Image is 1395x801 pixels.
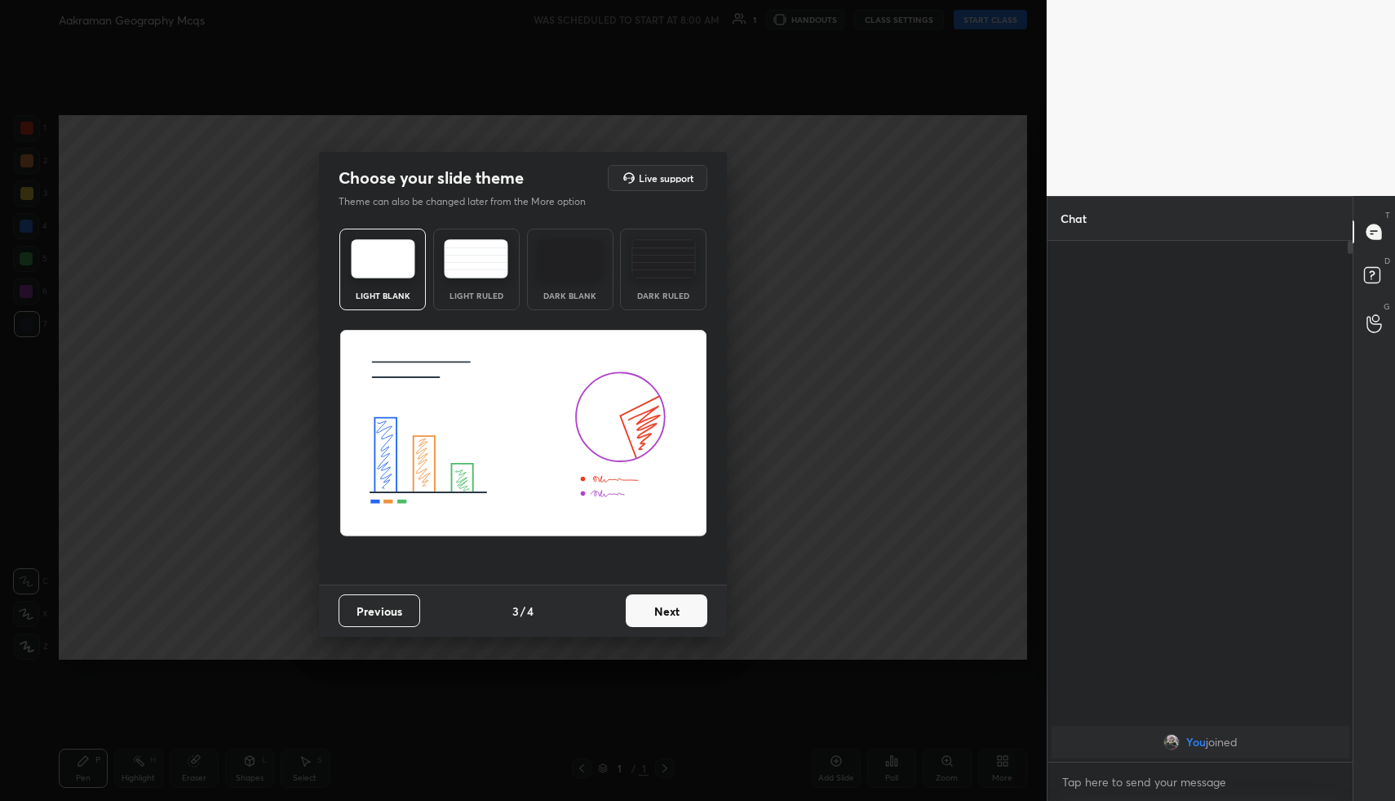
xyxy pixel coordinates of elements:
[1384,255,1390,267] p: D
[444,239,508,278] img: lightRuledTheme.5fabf969.svg
[339,330,707,537] img: lightThemeBanner.fbc32fad.svg
[512,603,519,620] h4: 3
[538,239,602,278] img: darkTheme.f0cc69e5.svg
[1163,734,1180,750] img: 2fdd300d0a60438a9566a832db643c4c.jpg
[626,594,707,627] button: Next
[350,291,415,300] div: Light Blank
[538,291,603,300] div: Dark Blank
[527,603,534,620] h4: 4
[1186,736,1206,749] span: You
[631,291,696,300] div: Dark Ruled
[631,239,696,278] img: darkRuledTheme.de295e13.svg
[351,239,415,278] img: lightTheme.e5ed3b09.svg
[339,167,524,189] h2: Choose your slide theme
[1047,197,1100,240] p: Chat
[639,173,693,183] h5: Live support
[339,594,420,627] button: Previous
[339,194,603,209] p: Theme can also be changed later from the More option
[520,603,525,620] h4: /
[1206,736,1238,749] span: joined
[1384,300,1390,313] p: G
[1385,209,1390,221] p: T
[444,291,509,300] div: Light Ruled
[1047,723,1353,762] div: grid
